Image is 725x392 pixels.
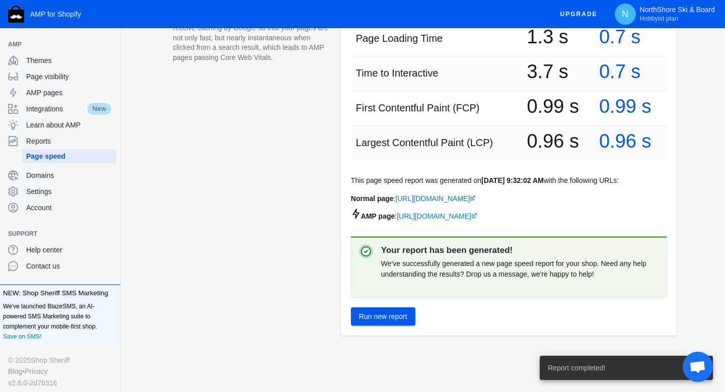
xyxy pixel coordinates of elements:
[4,200,116,216] a: Account
[397,212,477,220] a: [URL][DOMAIN_NAME]
[640,15,678,23] span: Hobbyist plan
[683,352,713,382] div: Open chat
[26,88,112,98] span: AMP pages
[8,377,112,388] div: v2.6.0-2d7b316
[527,136,579,146] span: 0.96 s
[4,133,116,149] a: Reports
[25,366,48,377] a: Privacy
[351,307,415,325] button: Run new report
[26,55,112,66] span: Themes
[381,244,659,256] p: Your report has been generated!
[351,212,395,220] strong: AMP page
[26,170,112,180] span: Domains
[26,136,112,146] span: Reports
[26,104,86,114] span: Integrations
[4,117,116,133] a: Learn about AMP
[560,5,598,23] span: Upgrade
[102,232,118,236] button: Add a sales channel
[599,67,640,77] span: 0.7 s
[4,167,116,183] a: Domains
[356,137,493,148] span: Largest Contentful Paint (LCP)
[351,194,394,203] strong: Normal page
[31,355,69,366] a: Shop Sheriff
[22,149,116,163] a: Page speed
[102,42,118,46] button: Add a sales channel
[30,10,81,18] span: AMP for Shopify
[396,194,476,203] a: [URL][DOMAIN_NAME]
[26,120,112,130] span: Learn about AMP
[599,32,640,42] span: 0.7 s
[8,39,102,49] span: AMP
[26,72,112,82] span: Page visibility
[527,101,579,111] span: 0.99 s
[552,5,606,24] button: Upgrade
[4,183,116,200] a: Settings
[4,85,116,101] a: AMP pages
[599,101,651,111] span: 0.99 s
[4,101,116,117] a: IntegrationsNew
[599,136,651,146] span: 0.96 s
[620,9,630,19] span: N
[173,4,331,63] p: Did you know that load-time is a for your SEO? By enabling AMP, you also receive caching by Googl...
[26,245,112,255] span: Help center
[481,176,544,184] strong: [DATE] 9:32:02 AM
[86,102,112,116] span: New
[4,258,116,274] a: Contact us
[8,229,102,239] span: Support
[356,33,443,44] span: Page Loading Time
[381,258,659,280] p: We've successfully generated a new page speed report for your shop. Need any help understanding t...
[356,102,480,113] span: First Contentful Paint (FCP)
[351,209,667,221] div: :
[527,32,568,42] span: 1.3 s
[359,312,407,320] span: Run new report
[640,6,715,23] p: NorthShore Ski & Board
[4,52,116,69] a: Themes
[26,261,112,271] span: Contact us
[351,175,667,186] p: This page speed report was generated on with the following URLs:
[8,366,112,377] div: •
[26,203,112,213] span: Account
[527,67,568,77] span: 3.7 s
[356,68,439,79] span: Time to Interactive
[26,186,112,197] span: Settings
[351,193,667,204] div: :
[548,363,605,373] span: Report completed!
[4,69,116,85] a: Page visibility
[26,151,112,161] span: Page speed
[8,366,22,377] a: Blog
[3,332,42,342] a: Save on SMS!
[8,6,24,23] img: Shop Sheriff Logo
[8,355,112,366] div: © 2025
